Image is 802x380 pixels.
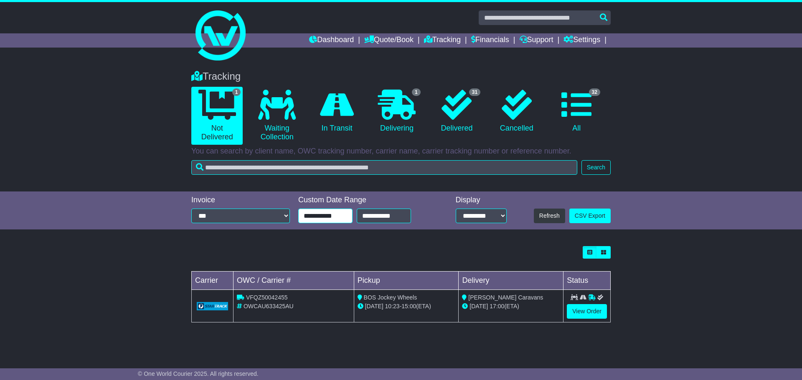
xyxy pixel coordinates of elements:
[412,88,421,96] span: 1
[371,87,422,136] a: 1 Delivering
[364,33,414,48] a: Quote/Book
[581,160,611,175] button: Search
[233,272,354,290] td: OWC / Carrier #
[187,70,615,83] div: Tracking
[246,294,288,301] span: VFQZ50042455
[385,303,400,310] span: 10:23
[551,87,602,136] a: 32 All
[191,196,290,205] div: Invoice
[563,33,600,48] a: Settings
[358,302,455,311] div: - (ETA)
[567,304,607,319] a: View Order
[471,33,509,48] a: Financials
[569,209,611,223] a: CSV Export
[309,33,354,48] a: Dashboard
[563,272,611,290] td: Status
[354,272,459,290] td: Pickup
[470,303,488,310] span: [DATE]
[191,147,611,156] p: You can search by client name, OWC tracking number, carrier name, carrier tracking number or refe...
[191,87,243,145] a: 1 Not Delivered
[462,302,560,311] div: (ETA)
[431,87,482,136] a: 31 Delivered
[298,196,432,205] div: Custom Date Range
[456,196,507,205] div: Display
[244,303,294,310] span: OWCAU633425AU
[251,87,302,145] a: Waiting Collection
[424,33,461,48] a: Tracking
[232,88,241,96] span: 1
[469,88,480,96] span: 31
[534,209,565,223] button: Refresh
[468,294,543,301] span: [PERSON_NAME] Caravans
[491,87,542,136] a: Cancelled
[365,303,383,310] span: [DATE]
[192,272,233,290] td: Carrier
[401,303,416,310] span: 15:00
[311,87,363,136] a: In Transit
[589,88,600,96] span: 32
[459,272,563,290] td: Delivery
[520,33,553,48] a: Support
[490,303,504,310] span: 17:00
[364,294,417,301] span: BOS Jockey Wheels
[138,370,259,377] span: © One World Courier 2025. All rights reserved.
[197,302,228,310] img: GetCarrierServiceLogo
